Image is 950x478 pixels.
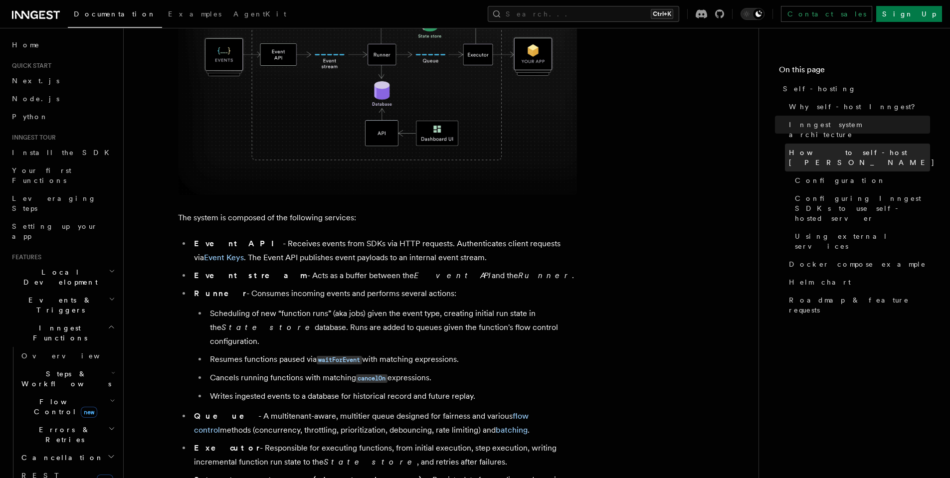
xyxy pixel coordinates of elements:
a: Your first Functions [8,161,117,189]
a: Event Keys [204,253,244,262]
li: - Acts as a buffer between the and the . [191,269,577,283]
span: Why self-host Inngest? [789,102,922,112]
span: How to self-host [PERSON_NAME] [789,148,935,167]
a: Leveraging Steps [8,189,117,217]
li: - Receives events from SDKs via HTTP requests. Authenticates client requests via . The Event API ... [191,237,577,265]
span: Inngest tour [8,134,56,142]
a: cancelOn [356,373,387,382]
button: Local Development [8,263,117,291]
span: Documentation [74,10,156,18]
span: Install the SDK [12,149,115,157]
span: Steps & Workflows [17,369,111,389]
span: Errors & Retries [17,425,108,445]
span: Quick start [8,62,51,70]
a: Using external services [791,227,930,255]
a: Home [8,36,117,54]
span: Features [8,253,41,261]
strong: Event stream [194,271,307,280]
a: Documentation [68,3,162,28]
em: State store [221,322,315,332]
a: Next.js [8,72,117,90]
li: Writes ingested events to a database for historical record and future replay. [207,389,577,403]
span: Inngest Functions [8,323,108,343]
span: Python [12,113,48,121]
span: Roadmap & feature requests [789,295,930,315]
span: Inngest system architecture [789,120,930,140]
span: Docker compose example [789,259,926,269]
a: Node.js [8,90,117,108]
a: flow control [194,411,529,435]
h4: On this page [779,64,930,80]
a: waitForEvent [317,354,362,364]
a: Docker compose example [785,255,930,273]
a: Sign Up [876,6,942,22]
a: batching [496,425,528,435]
a: Configuration [791,171,930,189]
a: How to self-host [PERSON_NAME] [785,144,930,171]
code: cancelOn [356,374,387,383]
span: Configuration [795,175,886,185]
button: Inngest Functions [8,319,117,347]
span: Your first Functions [12,166,71,184]
kbd: Ctrl+K [651,9,673,19]
em: Runner [518,271,572,280]
a: Install the SDK [8,144,117,161]
a: Overview [17,347,117,365]
a: AgentKit [227,3,292,27]
a: Why self-host Inngest? [785,98,930,116]
button: Steps & Workflows [17,365,117,393]
span: Setting up your app [12,222,98,240]
span: Next.js [12,77,59,85]
li: Scheduling of new “function runs” (aka jobs) given the event type, creating initial run state in ... [207,307,577,348]
li: Cancels running functions with matching expressions. [207,371,577,385]
p: The system is composed of the following services: [178,211,577,225]
span: Using external services [795,231,930,251]
strong: Queue [194,411,258,421]
li: Resumes functions paused via with matching expressions. [207,352,577,367]
button: Toggle dark mode [741,8,764,20]
em: State store [324,457,417,467]
em: Event API [414,271,492,280]
button: Cancellation [17,449,117,467]
button: Flow Controlnew [17,393,117,421]
span: AgentKit [233,10,286,18]
a: Configuring Inngest SDKs to use self-hosted server [791,189,930,227]
span: Examples [168,10,221,18]
a: Examples [162,3,227,27]
li: - A multitenant-aware, multitier queue designed for fairness and various methods (concurrency, th... [191,409,577,437]
li: - Responsible for executing functions, from initial execution, step execution, writing incrementa... [191,441,577,469]
span: Events & Triggers [8,295,109,315]
a: Python [8,108,117,126]
button: Errors & Retries [17,421,117,449]
strong: Executor [194,443,260,453]
span: Leveraging Steps [12,194,96,212]
a: Self-hosting [779,80,930,98]
span: new [81,407,97,418]
span: Home [12,40,40,50]
span: Overview [21,352,124,360]
a: Helm chart [785,273,930,291]
button: Events & Triggers [8,291,117,319]
button: Search...Ctrl+K [488,6,679,22]
a: Setting up your app [8,217,117,245]
span: Helm chart [789,277,851,287]
span: Flow Control [17,397,110,417]
span: Cancellation [17,453,104,463]
a: Contact sales [781,6,872,22]
span: Local Development [8,267,109,287]
a: Inngest system architecture [785,116,930,144]
span: Self-hosting [783,84,856,94]
code: waitForEvent [317,356,362,364]
span: Node.js [12,95,59,103]
strong: Event API [194,239,283,248]
span: Configuring Inngest SDKs to use self-hosted server [795,193,930,223]
a: Roadmap & feature requests [785,291,930,319]
strong: Runner [194,289,246,298]
li: - Consumes incoming events and performs several actions: [191,287,577,403]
